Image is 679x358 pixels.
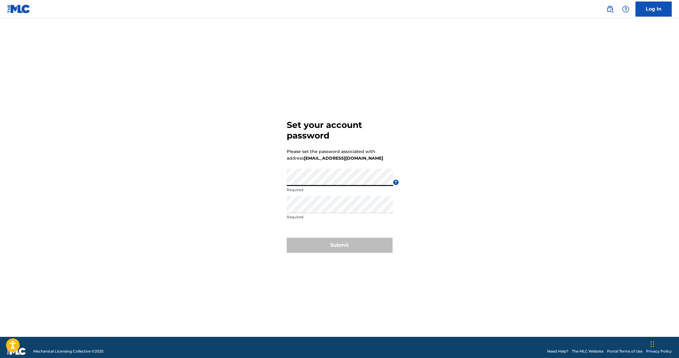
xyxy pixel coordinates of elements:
p: Required [287,214,393,220]
iframe: Chat Widget [649,329,679,358]
p: Required [287,187,393,193]
a: Need Help? [547,349,568,354]
a: The MLC Website [572,349,603,354]
div: Drag [651,335,654,353]
strong: [EMAIL_ADDRESS][DOMAIN_NAME] [304,155,383,161]
img: logo [7,348,26,355]
div: Help [620,3,632,15]
h3: Set your account password [287,120,393,141]
span: Mechanical Licensing Collective © 2025 [33,349,103,354]
span: ? [393,180,399,185]
a: Log In [635,2,672,17]
a: Privacy Policy [646,349,672,354]
a: Portal Terms of Use [607,349,642,354]
a: Public Search [604,3,616,15]
p: Please set the password associated with address [287,148,383,161]
img: MLC Logo [7,5,31,13]
img: help [622,5,629,13]
img: search [606,5,614,13]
